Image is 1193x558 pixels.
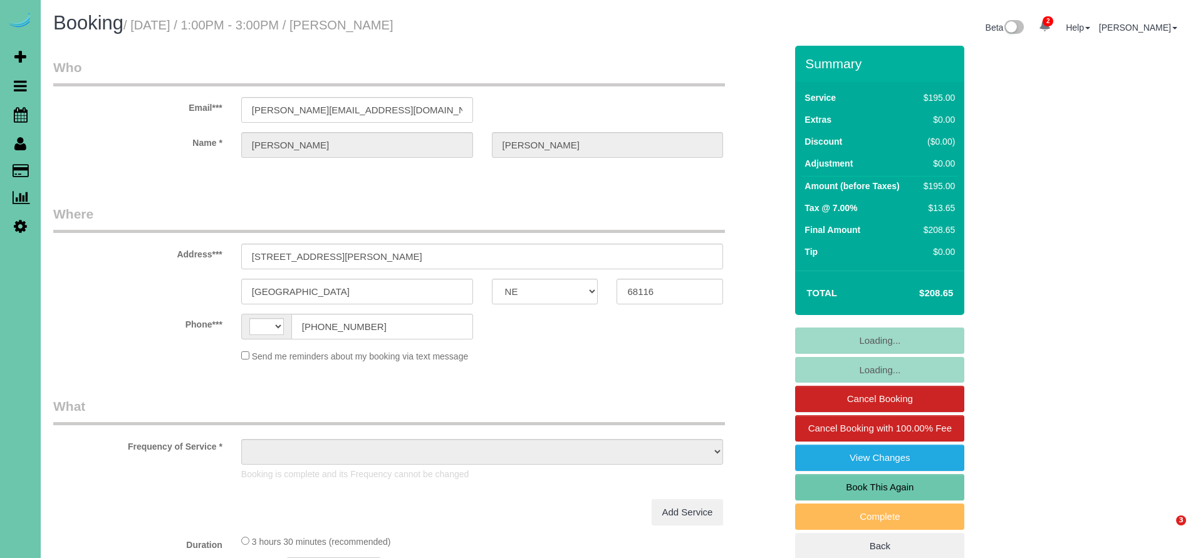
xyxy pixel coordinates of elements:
[53,205,725,233] legend: Where
[53,58,725,86] legend: Who
[805,113,831,126] label: Extras
[1176,515,1186,525] span: 3
[919,224,955,236] div: $208.65
[795,415,964,442] a: Cancel Booking with 100.00% Fee
[1099,23,1177,33] a: [PERSON_NAME]
[241,468,724,480] p: Booking is complete and its Frequency cannot be changed
[805,91,836,104] label: Service
[919,157,955,170] div: $0.00
[805,157,853,170] label: Adjustment
[252,537,391,547] span: 3 hours 30 minutes (recommended)
[53,397,725,425] legend: What
[805,245,818,258] label: Tip
[1150,515,1180,545] iframe: Intercom live chat
[919,180,955,192] div: $195.00
[806,287,837,298] strong: Total
[805,180,899,192] label: Amount (before Taxes)
[882,288,953,299] h4: $208.65
[1043,16,1053,26] span: 2
[652,499,724,525] a: Add Service
[805,224,860,236] label: Final Amount
[1066,23,1090,33] a: Help
[8,13,33,30] img: Automaid Logo
[919,135,955,148] div: ($0.00)
[44,534,232,551] label: Duration
[53,12,123,34] span: Booking
[795,386,964,412] a: Cancel Booking
[919,113,955,126] div: $0.00
[805,202,857,214] label: Tax @ 7.00%
[123,18,393,32] small: / [DATE] / 1:00PM - 3:00PM / [PERSON_NAME]
[1003,20,1024,36] img: New interface
[1033,13,1057,40] a: 2
[795,445,964,471] a: View Changes
[808,423,952,433] span: Cancel Booking with 100.00% Fee
[919,202,955,214] div: $13.65
[919,245,955,258] div: $0.00
[795,474,964,500] a: Book This Again
[252,351,469,361] span: Send me reminders about my booking via text message
[805,135,842,148] label: Discount
[919,91,955,104] div: $195.00
[44,132,232,149] label: Name *
[986,23,1024,33] a: Beta
[44,436,232,453] label: Frequency of Service *
[805,56,958,71] h3: Summary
